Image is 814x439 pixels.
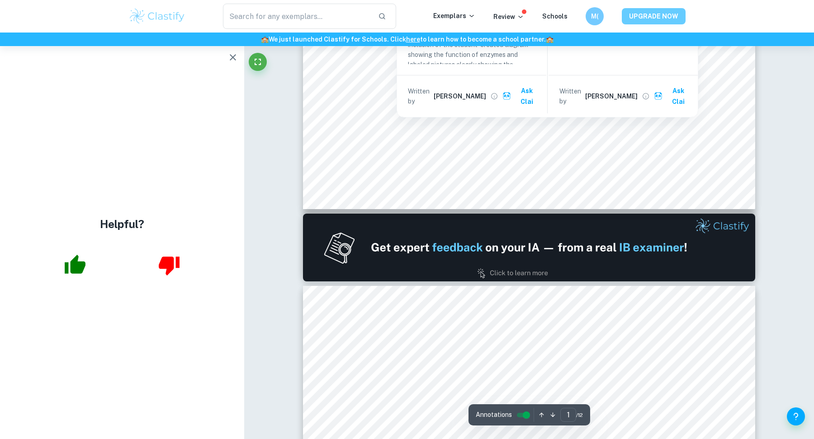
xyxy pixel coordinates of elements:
[249,53,267,71] button: Fullscreen
[2,34,812,44] h6: We just launched Clastify for Schools. Click to learn how to become a school partner.
[546,36,554,43] span: 🏫
[100,216,144,232] h4: Helpful?
[542,13,568,20] a: Schools
[501,83,542,110] button: Ask Clai
[585,91,638,101] h6: [PERSON_NAME]
[406,36,420,43] a: here
[434,91,486,101] h6: [PERSON_NAME]
[787,407,805,425] button: Help and Feedback
[590,11,600,21] h6: M(
[261,36,269,43] span: 🏫
[303,214,755,281] img: Ad
[622,8,686,24] button: UPGRADE NOW
[652,83,694,110] button: Ask Clai
[639,90,652,103] button: View full profile
[488,90,501,103] button: View full profile
[493,12,524,22] p: Review
[502,92,511,100] img: clai.svg
[476,410,512,420] span: Annotations
[576,411,583,419] span: / 12
[559,86,584,106] p: Written by
[128,7,186,25] img: Clastify logo
[654,92,663,100] img: clai.svg
[223,4,371,29] input: Search for any exemplars...
[433,11,475,21] p: Exemplars
[586,7,604,25] button: M(
[408,86,432,106] p: Written by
